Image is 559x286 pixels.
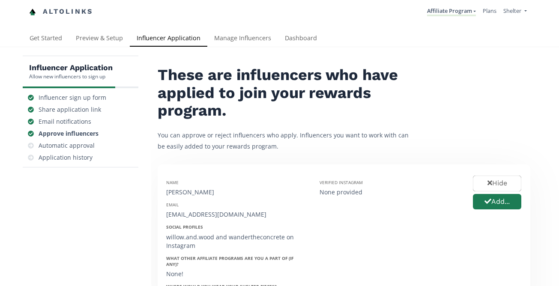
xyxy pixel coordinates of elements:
div: None provided [320,188,460,197]
a: Dashboard [278,30,324,48]
div: Name [166,179,307,185]
div: willow.and.wood and wandertheconcrete on Instagram [166,233,307,250]
a: Affiliate Program [427,7,476,16]
div: [PERSON_NAME] [166,188,307,197]
div: Influencer sign up form [39,93,106,102]
a: Altolinks [29,5,93,19]
h2: These are influencers who have applied to join your rewards program. [158,66,415,119]
a: Preview & Setup [69,30,130,48]
div: Email [166,202,307,208]
button: Hide [473,176,521,191]
button: Add... [473,194,521,210]
div: Approve influencers [39,129,99,138]
a: Plans [483,7,496,15]
h5: Influencer Application [29,63,113,73]
div: None! [166,270,307,278]
span: Shelter [503,7,521,15]
strong: What other Affiliate Programs are you a part of (if any)? [166,255,293,267]
a: Shelter [503,7,526,17]
p: You can approve or reject influencers who apply. Influencers you want to work with can be easily ... [158,130,415,151]
a: Influencer Application [130,30,207,48]
div: Allow new influencers to sign up [29,73,113,80]
div: Verified Instagram [320,179,460,185]
div: Automatic approval [39,141,95,150]
strong: Social Profiles [166,224,203,230]
div: [EMAIL_ADDRESS][DOMAIN_NAME] [166,210,307,219]
div: Application history [39,153,93,162]
div: Email notifications [39,117,91,126]
a: Manage Influencers [207,30,278,48]
a: Get Started [23,30,69,48]
img: favicon-32x32.png [29,9,36,15]
div: Share application link [39,105,101,114]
